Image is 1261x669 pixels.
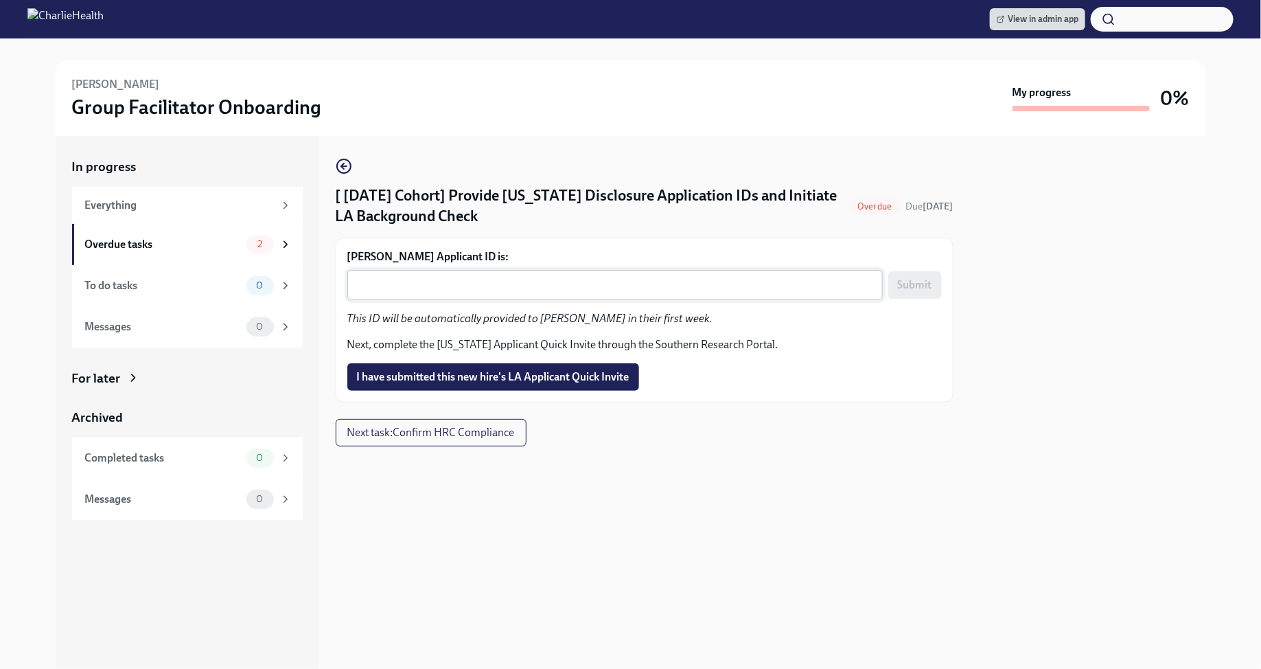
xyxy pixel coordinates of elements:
div: Everything [85,198,274,213]
span: 0 [248,453,271,463]
a: For later [72,370,303,387]
h4: [ [DATE] Cohort] Provide [US_STATE] Disclosure Application IDs and Initiate LA Background Check [336,185,844,227]
img: CharlieHealth [27,8,104,30]
a: In progress [72,158,303,176]
label: [PERSON_NAME] Applicant ID is: [347,249,942,264]
div: Completed tasks [85,451,241,466]
div: To do tasks [85,278,241,293]
p: Next, complete the [US_STATE] Applicant Quick Invite through the Southern Research Portal. [347,337,942,352]
span: 0 [248,280,271,291]
a: To do tasks0 [72,265,303,306]
strong: My progress [1013,85,1072,100]
span: Overdue [849,201,900,212]
strong: [DATE] [923,201,953,212]
span: 0 [248,494,271,504]
span: 2 [249,239,270,249]
div: For later [72,370,121,387]
a: Everything [72,187,303,224]
span: View in admin app [997,12,1078,26]
a: Messages0 [72,479,303,520]
span: Next task : Confirm HRC Compliance [347,426,515,440]
a: Overdue tasks2 [72,224,303,265]
a: Archived [72,409,303,427]
span: I have submitted this new hire's LA Applicant Quick Invite [357,370,629,384]
span: Due [906,201,953,212]
h3: Group Facilitator Onboarding [72,95,322,120]
div: Overdue tasks [85,237,241,252]
div: Messages [85,492,241,507]
div: Messages [85,319,241,334]
a: Completed tasks0 [72,438,303,479]
button: Next task:Confirm HRC Compliance [336,419,527,446]
em: This ID will be automatically provided to [PERSON_NAME] in their first week. [347,312,713,325]
a: View in admin app [990,8,1085,30]
h3: 0% [1161,86,1190,111]
button: I have submitted this new hire's LA Applicant Quick Invite [347,363,639,391]
a: Messages0 [72,306,303,348]
span: August 6th, 2025 09:00 [906,200,953,213]
h6: [PERSON_NAME] [72,77,160,92]
span: 0 [248,321,271,332]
